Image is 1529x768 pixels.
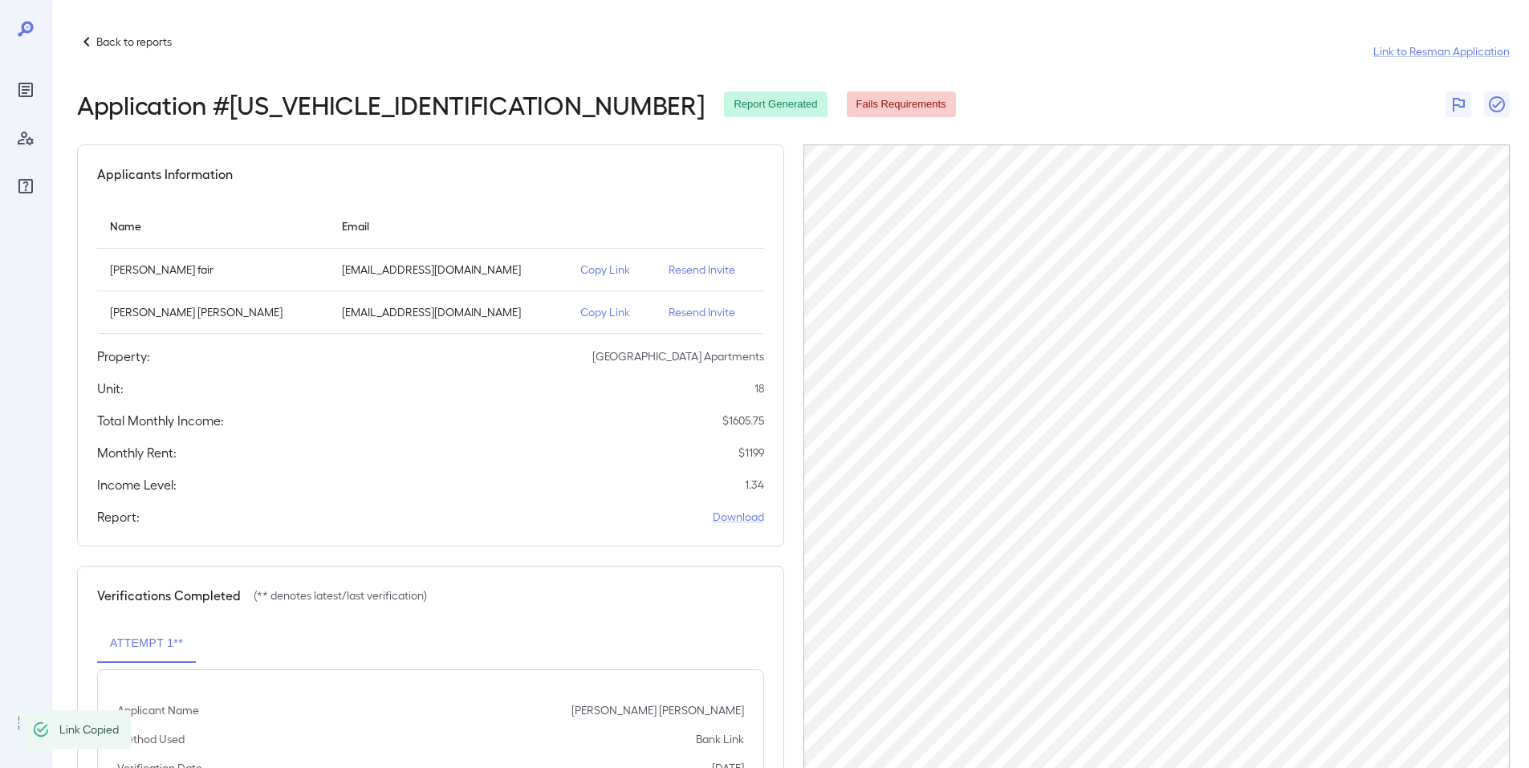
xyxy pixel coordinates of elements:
[77,90,705,119] h2: Application # [US_VEHICLE_IDENTIFICATION_NUMBER]
[97,203,329,249] th: Name
[329,203,568,249] th: Email
[754,380,764,396] p: 18
[1373,43,1510,59] a: Link to Resman Application
[97,624,196,663] button: Attempt 1**
[724,97,827,112] span: Report Generated
[13,77,39,103] div: Reports
[580,304,643,320] p: Copy Link
[342,262,555,278] p: [EMAIL_ADDRESS][DOMAIN_NAME]
[1446,91,1471,117] button: Flag Report
[254,587,427,603] p: (** denotes latest/last verification)
[97,507,140,526] h5: Report:
[745,477,764,493] p: 1.34
[669,262,750,278] p: Resend Invite
[110,262,316,278] p: [PERSON_NAME] fair
[97,347,150,366] h5: Property:
[738,445,764,461] p: $ 1199
[722,412,764,429] p: $ 1605.75
[13,125,39,151] div: Manage Users
[1484,91,1510,117] button: Close Report
[110,304,316,320] p: [PERSON_NAME] [PERSON_NAME]
[117,731,185,747] p: Method Used
[592,348,764,364] p: [GEOGRAPHIC_DATA] Apartments
[97,165,233,184] h5: Applicants Information
[97,586,241,605] h5: Verifications Completed
[97,379,124,398] h5: Unit:
[342,304,555,320] p: [EMAIL_ADDRESS][DOMAIN_NAME]
[669,304,750,320] p: Resend Invite
[96,34,172,50] p: Back to reports
[571,702,744,718] p: [PERSON_NAME] [PERSON_NAME]
[13,173,39,199] div: FAQ
[59,715,119,744] div: Link Copied
[847,97,956,112] span: Fails Requirements
[13,710,39,736] div: Log Out
[117,702,199,718] p: Applicant Name
[97,203,764,334] table: simple table
[97,411,224,430] h5: Total Monthly Income:
[97,443,177,462] h5: Monthly Rent:
[580,262,643,278] p: Copy Link
[97,475,177,494] h5: Income Level:
[696,731,744,747] p: Bank Link
[713,509,764,525] a: Download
